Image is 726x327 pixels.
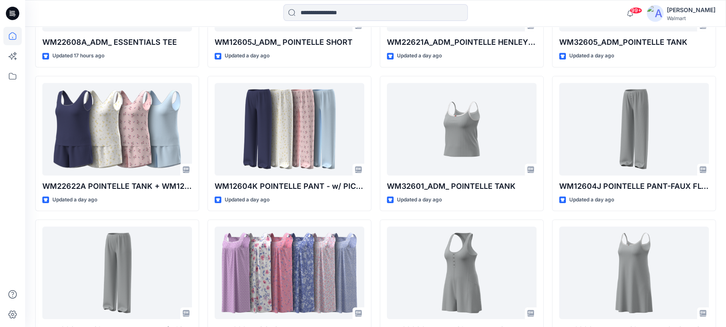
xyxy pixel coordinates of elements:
[559,180,709,192] p: WM12604J POINTELLE PANT-FAUX FLY & BUTTONS + PICOT
[42,180,192,192] p: WM22622A POINTELLE TANK + WM12605K POINTELLE SHORT -w- PICOT_COLORWAY
[559,83,709,175] a: WM12604J POINTELLE PANT-FAUX FLY & BUTTONS + PICOT
[52,51,104,60] p: Updated 17 hours ago
[42,36,192,48] p: WM22608A_ADM_ ESSENTIALS TEE
[667,15,716,21] div: Walmart
[42,227,192,319] a: WM12604K POINTELLE PANT - w/ PICOT
[387,36,537,48] p: WM22621A_ADM_POINTELLE HENLEY TEE_COLORWAY
[215,227,364,319] a: WM12381D_COLORWAY
[387,180,537,192] p: WM32601_ADM_ POINTELLE TANK
[569,51,614,60] p: Updated a day ago
[215,36,364,48] p: WM12605J_ADM_ POINTELLE SHORT
[667,5,716,15] div: [PERSON_NAME]
[52,196,97,204] p: Updated a day ago
[569,196,614,204] p: Updated a day ago
[559,36,709,48] p: WM32605_ADM_POINTELLE TANK
[225,196,270,204] p: Updated a day ago
[630,7,642,14] span: 99+
[225,51,270,60] p: Updated a day ago
[387,83,537,175] a: WM32601_ADM_ POINTELLE TANK
[387,227,537,319] a: WM32606_ADM_POINTELLE ROMPER
[42,83,192,175] a: WM22622A POINTELLE TANK + WM12605K POINTELLE SHORT -w- PICOT_COLORWAY
[215,180,364,192] p: WM12604K POINTELLE PANT - w/ PICOT_COLORWAY
[397,196,442,204] p: Updated a day ago
[397,51,442,60] p: Updated a day ago
[559,227,709,319] a: WM32604_ADM_POINTELLE SHORT CHEMISE
[647,5,664,22] img: avatar
[215,83,364,175] a: WM12604K POINTELLE PANT - w/ PICOT_COLORWAY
